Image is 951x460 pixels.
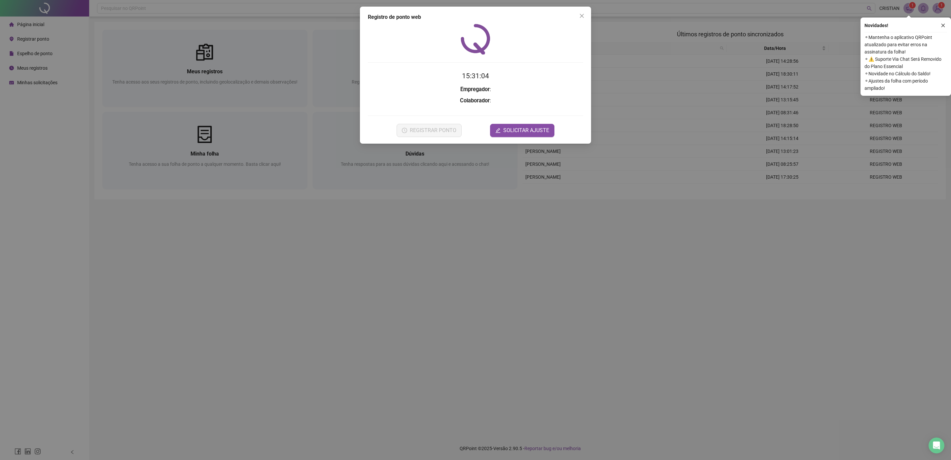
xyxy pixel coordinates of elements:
button: editSOLICITAR AJUSTE [490,124,554,137]
img: QRPoint [461,24,490,54]
div: Registro de ponto web [368,13,583,21]
span: ⚬ ⚠️ Suporte Via Chat Será Removido do Plano Essencial [864,55,947,70]
button: REGISTRAR PONTO [397,124,462,137]
h3: : [368,96,583,105]
strong: Colaborador [460,97,490,104]
strong: Empregador [460,86,490,92]
span: close [941,23,945,28]
span: Novidades ! [864,22,888,29]
span: SOLICITAR AJUSTE [503,126,549,134]
div: Open Intercom Messenger [929,438,944,453]
button: Close [577,11,587,21]
h3: : [368,85,583,94]
span: ⚬ Mantenha o aplicativo QRPoint atualizado para evitar erros na assinatura da folha! [864,34,947,55]
time: 15:31:04 [462,72,489,80]
span: edit [495,128,501,133]
span: ⚬ Novidade no Cálculo do Saldo! [864,70,947,77]
span: ⚬ Ajustes da folha com período ampliado! [864,77,947,92]
span: close [579,13,584,18]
